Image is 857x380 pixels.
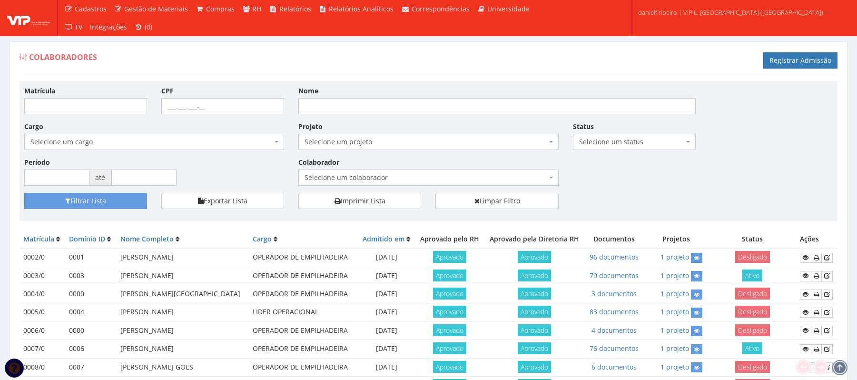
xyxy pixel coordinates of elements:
td: [PERSON_NAME] [117,321,249,340]
span: Desligado [735,288,770,300]
a: Integrações [86,18,131,36]
a: Nome Completo [120,234,174,243]
td: [PERSON_NAME] [117,267,249,285]
button: Filtrar Lista [24,193,147,209]
td: 0004 [65,303,117,321]
img: logo [7,11,50,25]
span: Aprovado [433,361,466,373]
td: 0004/0 [20,285,65,303]
span: Desligado [735,361,770,373]
th: Documentos [585,230,643,248]
td: OPERADOR DE EMPILHADEIRA [249,285,358,303]
td: OPERADOR DE EMPILHADEIRA [249,340,358,358]
a: 1 projeto [660,252,689,261]
td: 0005/0 [20,303,65,321]
span: Aprovado [518,306,551,318]
a: 1 projeto [660,271,689,280]
th: Aprovado pelo RH [415,230,484,248]
a: Admitido em [363,234,404,243]
a: 6 documentos [591,362,637,371]
span: Selecione um cargo [24,134,284,150]
td: OPERADOR DE EMPILHADEIRA [249,321,358,340]
td: [DATE] [358,248,415,267]
td: OPERADOR DE EMPILHADEIRA [249,248,358,267]
span: danielf.ribeiro | VIP L. [GEOGRAPHIC_DATA] ([GEOGRAPHIC_DATA]) [638,8,823,17]
span: Aprovado [433,342,466,354]
td: [DATE] [358,340,415,358]
span: Aprovado [518,324,551,336]
td: 0006/0 [20,321,65,340]
label: Período [24,158,50,167]
span: Aprovado [518,342,551,354]
td: 0003 [65,267,117,285]
td: 0000 [65,285,117,303]
span: Selecione um status [573,134,696,150]
td: [PERSON_NAME] [117,340,249,358]
a: 1 projeto [660,362,689,371]
td: [PERSON_NAME][GEOGRAPHIC_DATA] [117,285,249,303]
span: Correspondências [412,4,470,13]
label: CPF [161,86,174,96]
span: Universidade [487,4,530,13]
th: Status [709,230,796,248]
td: 0007 [65,358,117,376]
span: Aprovado [518,361,551,373]
span: Integrações [90,22,127,31]
: 96 documentos [590,252,639,261]
th: Ações [796,230,837,248]
a: Limpar Filtro [435,193,558,209]
td: 0008/0 [20,358,65,376]
label: Matrícula [24,86,55,96]
span: RH [252,4,261,13]
span: TV [75,22,82,31]
span: Desligado [735,324,770,336]
span: Selecione um status [579,137,684,147]
td: [PERSON_NAME] [117,303,249,321]
td: [DATE] [358,358,415,376]
span: Aprovado [433,306,466,318]
a: (0) [131,18,157,36]
a: 1 projeto [660,307,689,316]
td: 0002/0 [20,248,65,267]
td: [DATE] [358,267,415,285]
td: [DATE] [358,303,415,321]
td: [PERSON_NAME] GOES [117,358,249,376]
td: [DATE] [358,321,415,340]
span: Selecione um colaborador [305,173,546,182]
label: Colaborador [298,158,339,167]
span: Relatórios Analíticos [329,4,394,13]
td: 0003/0 [20,267,65,285]
span: Relatórios [279,4,311,13]
td: 0006 [65,340,117,358]
span: Aprovado [518,288,551,300]
button: Exportar Lista [161,193,284,209]
span: Selecione um cargo [30,137,272,147]
a: 1 projeto [660,344,689,353]
span: Compras [206,4,235,13]
span: Cadastros [75,4,107,13]
a: Cargo [253,234,272,243]
td: 0007/0 [20,340,65,358]
a: TV [60,18,86,36]
a: 1 projeto [660,326,689,335]
span: Aprovado [518,270,551,281]
span: Desligado [735,306,770,318]
a: 4 documentos [591,326,637,335]
label: Cargo [24,122,43,131]
span: Desligado [735,251,770,263]
span: Selecione um projeto [298,134,558,150]
th: Aprovado pela Diretoria RH [484,230,585,248]
span: Selecione um projeto [305,137,546,147]
span: Aprovado [518,251,551,263]
a: Matrícula [23,234,54,243]
a: Imprimir Lista [298,193,421,209]
td: LIDER OPERACIONAL [249,303,358,321]
td: OPERADOR DE EMPILHADEIRA [249,358,358,376]
th: Projetos [643,230,709,248]
label: Nome [298,86,318,96]
span: Aprovado [433,251,466,263]
span: Ativo [742,342,762,354]
td: [DATE] [358,285,415,303]
span: Gestão de Materiais [124,4,188,13]
span: Colaboradores [29,52,97,62]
